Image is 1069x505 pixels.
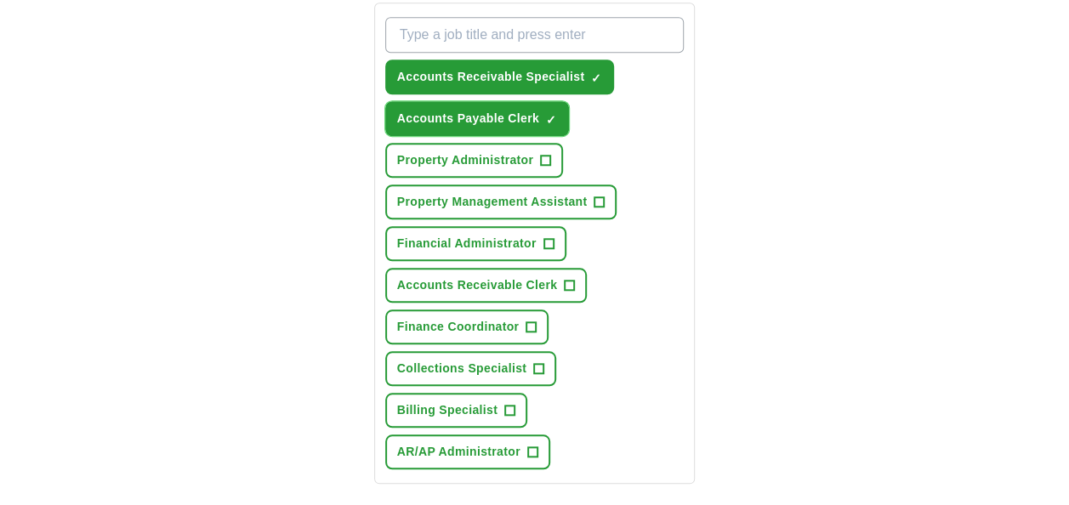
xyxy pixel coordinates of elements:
[385,351,556,386] button: Collections Specialist
[385,184,617,219] button: Property Management Assistant
[385,143,563,178] button: Property Administrator
[385,434,550,469] button: AR/AP Administrator
[397,151,533,169] span: Property Administrator
[591,71,601,85] span: ✓
[385,393,527,428] button: Billing Specialist
[385,60,615,94] button: Accounts Receivable Specialist✓
[385,226,566,261] button: Financial Administrator
[397,401,498,419] span: Billing Specialist
[397,235,537,252] span: Financial Administrator
[397,110,539,128] span: Accounts Payable Clerk
[385,309,549,344] button: Finance Coordinator
[385,17,685,53] input: Type a job title and press enter
[385,101,569,136] button: Accounts Payable Clerk✓
[397,318,520,336] span: Finance Coordinator
[546,113,556,127] span: ✓
[397,443,520,461] span: AR/AP Administrator
[385,268,588,303] button: Accounts Receivable Clerk
[397,193,588,211] span: Property Management Assistant
[397,68,585,86] span: Accounts Receivable Specialist
[397,360,526,377] span: Collections Specialist
[397,276,558,294] span: Accounts Receivable Clerk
